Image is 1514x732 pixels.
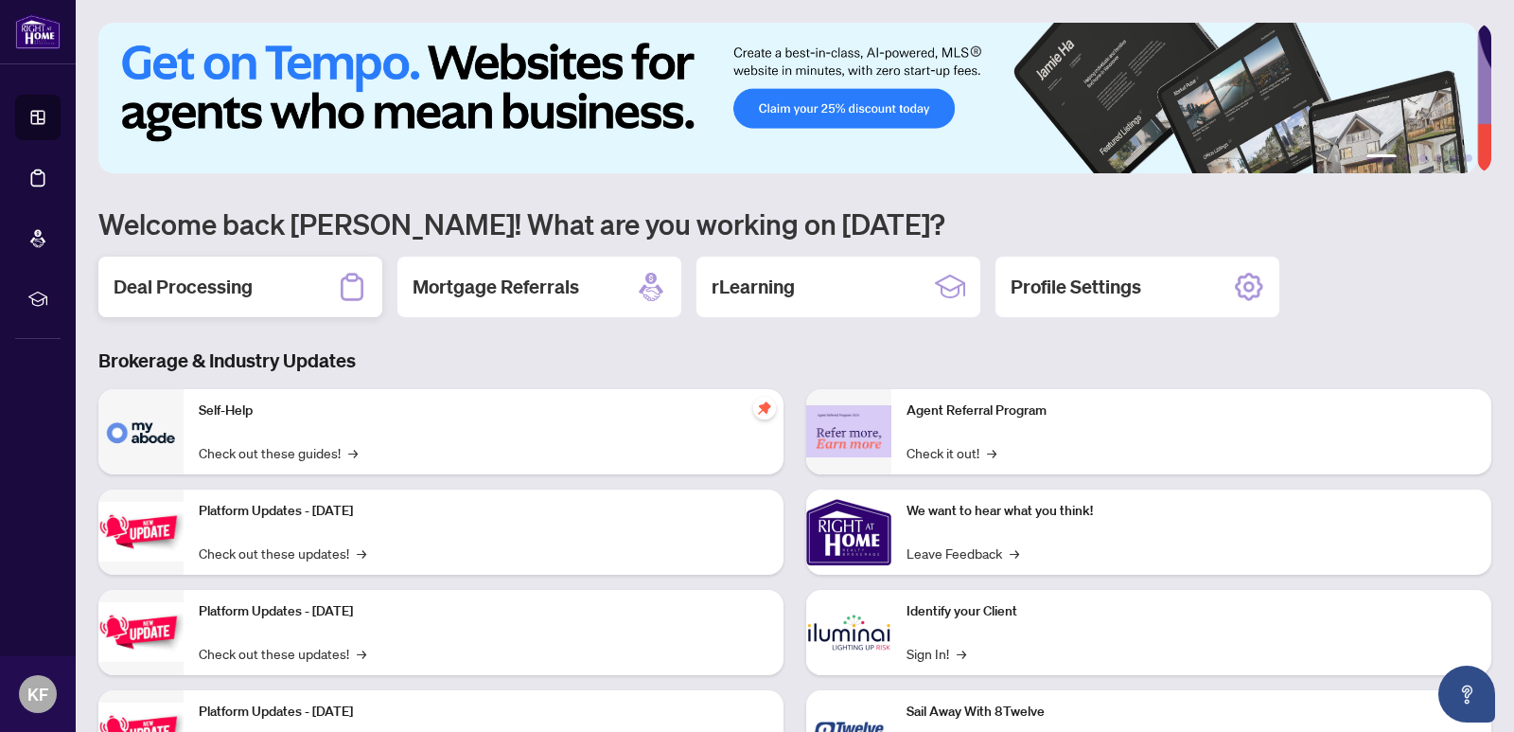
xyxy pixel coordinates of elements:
span: → [1010,543,1019,563]
h2: Mortgage Referrals [413,274,579,300]
p: Self-Help [199,401,768,421]
a: Check out these updates!→ [199,643,366,664]
p: Agent Referral Program [907,401,1476,421]
button: 1 [1366,154,1397,162]
h2: rLearning [712,274,795,300]
h2: Profile Settings [1011,274,1141,300]
button: 2 [1404,154,1412,162]
a: Sign In!→ [907,643,966,664]
p: Sail Away With 8Twelve [907,702,1476,723]
img: Identify your Client [806,590,891,675]
span: → [957,643,966,664]
span: → [357,643,366,664]
a: Check out these guides!→ [199,442,358,463]
img: logo [15,14,61,49]
h1: Welcome back [PERSON_NAME]! What are you working on [DATE]? [98,205,1491,241]
button: Open asap [1438,666,1495,723]
img: Platform Updates - July 8, 2025 [98,602,184,662]
span: pushpin [753,397,776,420]
p: Platform Updates - [DATE] [199,501,768,522]
button: 5 [1450,154,1457,162]
button: 6 [1465,154,1472,162]
a: Check out these updates!→ [199,543,366,563]
a: Leave Feedback→ [907,543,1019,563]
img: Slide 0 [98,23,1477,173]
span: → [348,442,358,463]
p: We want to hear what you think! [907,501,1476,522]
span: KF [27,681,48,707]
button: 4 [1435,154,1442,162]
p: Platform Updates - [DATE] [199,601,768,622]
h2: Deal Processing [114,274,253,300]
img: Self-Help [98,389,184,474]
button: 3 [1419,154,1427,162]
img: Platform Updates - July 21, 2025 [98,502,184,562]
p: Platform Updates - [DATE] [199,702,768,723]
h3: Brokerage & Industry Updates [98,348,1491,374]
img: Agent Referral Program [806,405,891,457]
img: We want to hear what you think! [806,490,891,575]
a: Check it out!→ [907,442,996,463]
span: → [357,543,366,563]
p: Identify your Client [907,601,1476,622]
span: → [987,442,996,463]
